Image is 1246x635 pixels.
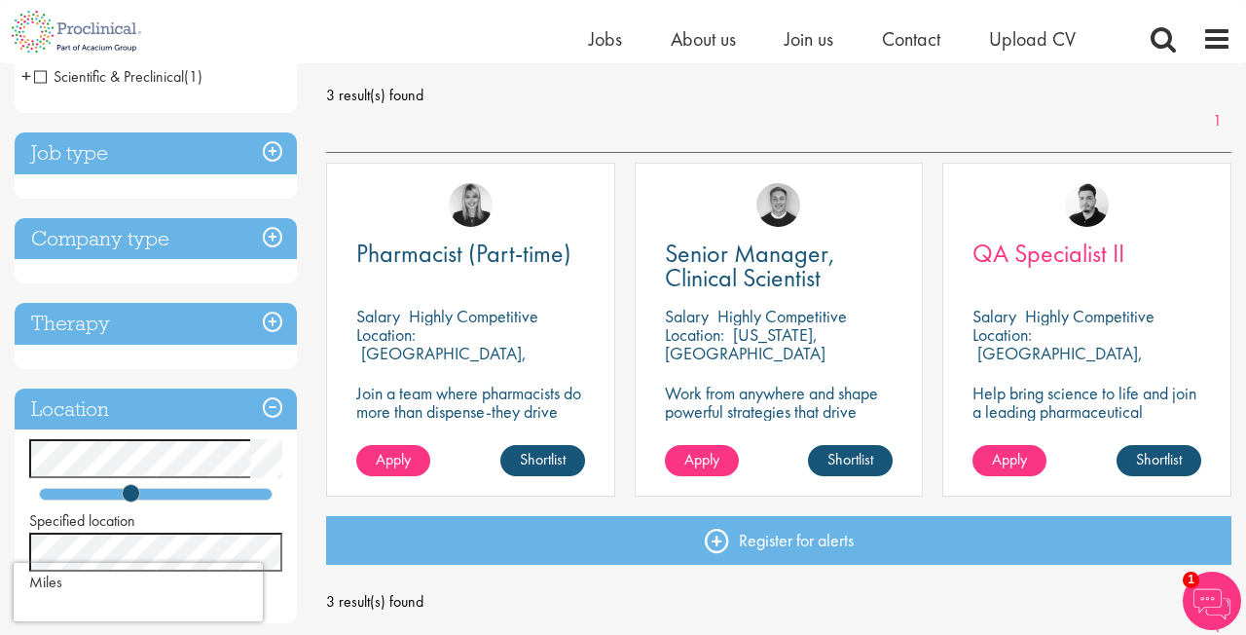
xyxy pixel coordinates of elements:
[356,323,416,346] span: Location:
[589,26,622,52] a: Jobs
[717,305,847,327] p: Highly Competitive
[665,323,825,364] p: [US_STATE], [GEOGRAPHIC_DATA]
[665,305,709,327] span: Salary
[671,26,736,52] a: About us
[972,242,1201,266] a: QA Specialist II
[989,26,1076,52] a: Upload CV
[449,183,493,227] img: Janelle Jones
[356,305,400,327] span: Salary
[15,303,297,345] h3: Therapy
[326,81,1231,110] span: 3 result(s) found
[34,66,184,87] span: Scientific & Preclinical
[29,510,135,531] span: Specified location
[356,384,585,439] p: Join a team where pharmacists do more than dispense-they drive progress.
[665,384,894,476] p: Work from anywhere and shape powerful strategies that drive results! Enjoy the freedom of remote ...
[500,445,585,476] a: Shortlist
[972,323,1032,346] span: Location:
[665,445,739,476] a: Apply
[785,26,833,52] a: Join us
[992,449,1027,469] span: Apply
[376,449,411,469] span: Apply
[972,445,1046,476] a: Apply
[356,342,527,383] p: [GEOGRAPHIC_DATA], [GEOGRAPHIC_DATA]
[756,183,800,227] img: Bo Forsen
[972,305,1016,327] span: Salary
[684,449,719,469] span: Apply
[665,323,724,346] span: Location:
[34,66,202,87] span: Scientific & Preclinical
[15,389,297,430] h3: Location
[326,516,1231,565] a: Register for alerts
[1183,572,1199,588] span: 1
[972,342,1143,383] p: [GEOGRAPHIC_DATA], [GEOGRAPHIC_DATA]
[1117,445,1201,476] a: Shortlist
[1065,183,1109,227] img: Anderson Maldonado
[14,563,263,621] iframe: reCAPTCHA
[356,242,585,266] a: Pharmacist (Part-time)
[972,237,1124,270] span: QA Specialist II
[409,305,538,327] p: Highly Competitive
[665,242,894,290] a: Senior Manager, Clinical Scientist
[15,218,297,260] h3: Company type
[356,237,571,270] span: Pharmacist (Part-time)
[326,587,1231,616] span: 3 result(s) found
[665,237,835,294] span: Senior Manager, Clinical Scientist
[1025,305,1154,327] p: Highly Competitive
[1203,110,1231,132] a: 1
[21,61,31,91] span: +
[184,66,202,87] span: (1)
[356,445,430,476] a: Apply
[808,445,893,476] a: Shortlist
[1183,572,1241,630] img: Chatbot
[882,26,940,52] a: Contact
[972,384,1201,476] p: Help bring science to life and join a leading pharmaceutical company to play a key role in delive...
[15,132,297,174] h3: Job type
